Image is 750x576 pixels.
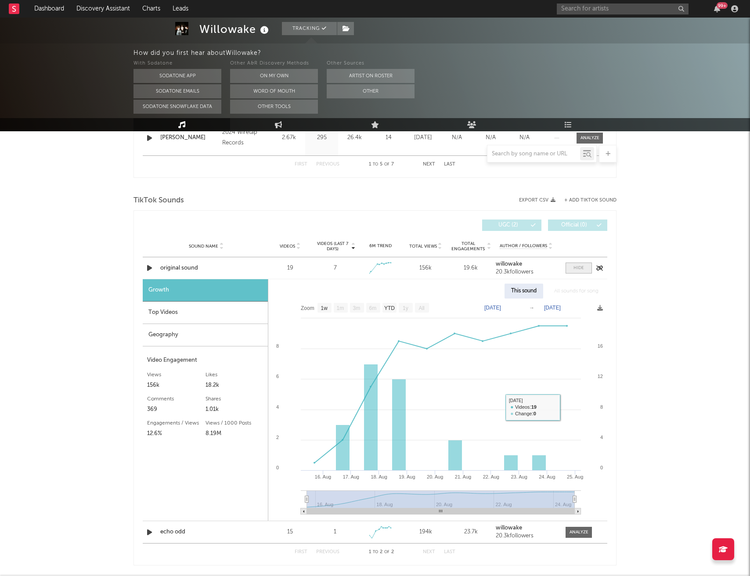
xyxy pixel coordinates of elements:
[301,305,314,311] text: Zoom
[369,305,377,311] text: 6m
[403,305,408,311] text: 1y
[230,69,318,83] button: On My Own
[327,58,415,69] div: Other Sources
[529,305,534,311] text: →
[554,223,594,228] span: Official ( 0 )
[598,374,603,379] text: 12
[373,133,404,142] div: 14
[451,264,491,273] div: 19.6k
[496,269,557,275] div: 20.3k followers
[598,343,603,349] text: 16
[476,133,505,142] div: N/A
[496,525,557,531] a: willowake
[423,550,435,554] button: Next
[496,261,557,267] a: willowake
[519,198,555,203] button: Export CSV
[548,220,607,231] button: Official(0)
[321,305,328,311] text: 1w
[418,305,424,311] text: All
[544,305,561,311] text: [DATE]
[451,241,486,252] span: Total Engagements
[483,474,499,479] text: 22. Aug
[360,243,401,249] div: 6M Trend
[160,133,218,142] a: [PERSON_NAME]
[600,435,603,440] text: 4
[500,243,547,249] span: Author / Followers
[270,264,310,273] div: 19
[444,550,455,554] button: Last
[408,133,438,142] div: [DATE]
[206,394,264,404] div: Shares
[147,418,206,428] div: Engagements / Views
[600,465,603,470] text: 0
[451,528,491,536] div: 23.7k
[206,428,264,439] div: 8.19M
[133,48,750,58] div: How did you first hear about Willowake ?
[327,84,415,98] button: Other
[373,550,378,554] span: to
[567,474,583,479] text: 25. Aug
[409,244,437,249] span: Total Views
[276,343,279,349] text: 8
[496,533,557,539] div: 20.3k followers
[230,58,318,69] div: Other A&R Discovery Methods
[276,374,279,379] text: 6
[315,241,350,252] span: Videos (last 7 days)
[316,550,339,554] button: Previous
[295,162,307,167] button: First
[160,264,252,273] a: original sound
[276,465,279,470] text: 0
[564,198,617,203] button: + Add TikTok Sound
[496,525,522,531] strong: willowake
[199,22,271,36] div: Willowake
[455,474,471,479] text: 21. Aug
[189,244,218,249] span: Sound Name
[482,220,541,231] button: UGC(2)
[487,151,580,158] input: Search by song name or URL
[444,162,455,167] button: Last
[270,528,310,536] div: 15
[427,474,443,479] text: 20. Aug
[488,223,528,228] span: UGC ( 2 )
[717,2,728,9] div: 99 +
[399,474,415,479] text: 19. Aug
[555,198,617,203] button: + Add TikTok Sound
[160,528,252,536] a: echo odd
[548,284,605,299] div: All sounds for song
[133,195,184,206] span: TikTok Sounds
[147,428,206,439] div: 12.6%
[714,5,720,12] button: 99+
[143,324,268,346] div: Geography
[442,133,472,142] div: N/A
[143,302,268,324] div: Top Videos
[147,394,206,404] div: Comments
[505,284,543,299] div: This sound
[206,370,264,380] div: Likes
[510,133,539,142] div: N/A
[230,84,318,98] button: Word Of Mouth
[353,305,361,311] text: 3m
[280,244,295,249] span: Videos
[600,404,603,410] text: 8
[384,550,389,554] span: of
[143,279,268,302] div: Growth
[371,474,387,479] text: 18. Aug
[357,159,405,170] div: 1 5 7
[334,264,337,273] div: 7
[337,305,344,311] text: 1m
[147,355,263,366] div: Video Engagement
[327,69,415,83] button: Artist on Roster
[423,162,435,167] button: Next
[405,528,446,536] div: 194k
[274,133,303,142] div: 2.67k
[147,404,206,415] div: 369
[295,550,307,554] button: First
[276,435,279,440] text: 2
[511,474,527,479] text: 23. Aug
[133,69,221,83] button: Sodatone App
[343,474,359,479] text: 17. Aug
[133,100,221,114] button: Sodatone Snowflake Data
